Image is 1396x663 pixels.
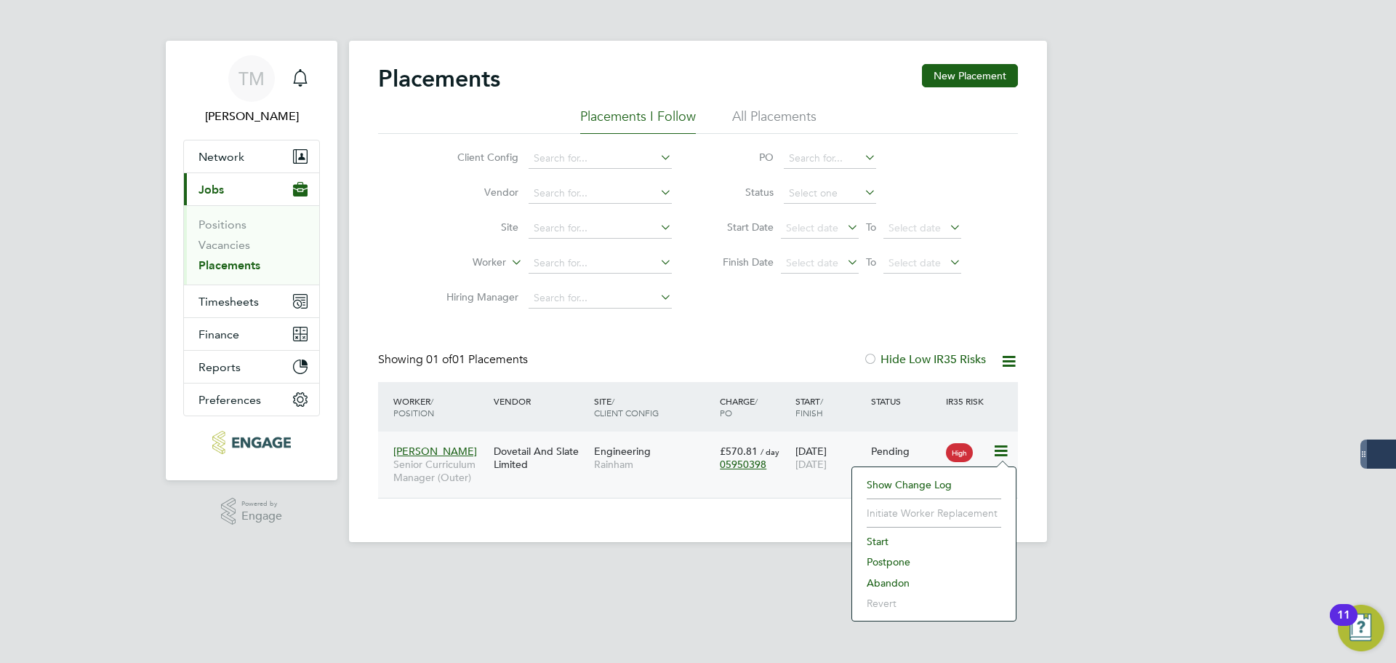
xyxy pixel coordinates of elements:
span: Finance [198,327,239,341]
span: Select date [888,256,941,269]
div: Status [867,388,943,414]
li: Revert [859,593,1008,614]
label: Hide Low IR35 Risks [863,352,986,367]
div: IR35 Risk [942,388,992,414]
li: Abandon [859,573,1008,593]
input: Search for... [784,148,876,169]
div: Charge [716,388,792,426]
label: Start Date [708,221,774,234]
a: TM[PERSON_NAME] [183,55,320,125]
label: PO [708,151,774,164]
span: Engage [241,510,282,523]
input: Search for... [529,183,672,204]
button: Reports [184,351,319,383]
div: Site [590,388,716,426]
span: [PERSON_NAME] [393,445,477,458]
label: Vendor [435,186,518,199]
input: Search for... [529,218,672,239]
button: Open Resource Center, 11 new notifications [1338,605,1384,651]
li: Initiate Worker Replacement [859,503,1008,523]
span: Preferences [198,393,261,407]
label: Site [435,221,518,234]
li: All Placements [732,108,817,134]
div: Worker [390,388,490,426]
a: Placements [198,258,260,272]
span: 01 Placements [426,352,528,367]
span: Senior Curriculum Manager (Outer) [393,458,486,484]
input: Search for... [529,288,672,309]
span: / PO [720,395,758,418]
a: Vacancies [198,238,250,252]
div: [DATE] [792,437,867,478]
div: Showing [378,352,531,368]
a: Go to home page [183,431,320,454]
label: Hiring Manager [435,290,518,303]
label: Finish Date [708,255,774,269]
span: [DATE] [795,458,827,471]
span: Rainham [594,458,713,471]
div: Vendor [490,388,590,414]
input: Search for... [529,253,672,274]
div: Start [792,388,867,426]
li: Show change log [859,475,1008,495]
span: Select date [888,221,941,234]
label: Status [708,186,774,199]
span: Timesheets [198,295,259,309]
button: Jobs [184,173,319,205]
span: / Finish [795,395,823,418]
span: Select date [786,221,838,234]
a: [PERSON_NAME]Senior Curriculum Manager (Outer)Dovetail And Slate LimitedEngineeringRainham£570.81... [390,437,1018,449]
span: 05950398 [720,458,766,471]
div: Jobs [184,205,319,285]
li: Start [859,531,1008,552]
nav: Main navigation [166,41,337,480]
span: £570.81 [720,445,758,458]
label: Worker [422,255,506,270]
a: Powered byEngage [221,498,283,525]
span: Taylor Miller-Davies [183,108,320,125]
span: / day [761,446,779,457]
span: High [946,443,973,462]
span: Network [198,150,244,164]
span: To [862,218,880,237]
span: Select date [786,256,838,269]
span: To [862,253,880,271]
h2: Placements [378,64,500,93]
a: Positions [198,218,246,231]
span: Jobs [198,183,224,196]
span: / Position [393,395,434,418]
button: Preferences [184,384,319,416]
li: Postpone [859,552,1008,572]
button: Finance [184,318,319,350]
label: Client Config [435,151,518,164]
span: TM [238,69,265,88]
div: Pending [871,445,939,458]
input: Search for... [529,148,672,169]
li: Placements I Follow [580,108,696,134]
div: 11 [1337,615,1350,634]
input: Select one [784,183,876,204]
span: Engineering [594,445,651,458]
button: Timesheets [184,285,319,317]
span: Reports [198,360,241,374]
span: Powered by [241,498,282,510]
button: Network [184,140,319,172]
div: Dovetail And Slate Limited [490,437,590,478]
img: dovetailslate-logo-retina.png [212,431,290,454]
button: New Placement [922,64,1018,87]
span: 01 of [426,352,452,367]
span: / Client Config [594,395,659,418]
